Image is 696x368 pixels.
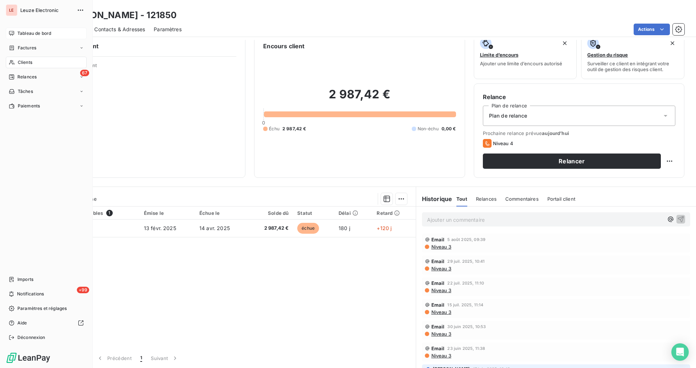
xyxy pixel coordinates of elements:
span: 180 j [339,225,350,231]
button: Gestion du risqueSurveiller ce client en intégrant votre outil de gestion des risques client. [581,33,684,79]
span: Tout [456,196,467,202]
div: Statut [297,210,330,216]
span: aujourd’hui [542,130,569,136]
span: Tableau de bord [17,30,51,37]
span: Portail client [547,196,575,202]
h6: Encours client [263,42,304,50]
div: Open Intercom Messenger [671,343,689,361]
span: Propriétés Client [58,62,236,73]
span: +99 [77,287,89,293]
img: Logo LeanPay [6,352,51,364]
span: Tâches [18,88,33,95]
span: 67 [80,70,89,76]
button: Suivant [146,351,183,366]
span: Email [431,258,445,264]
span: 30 juin 2025, 10:53 [447,324,486,329]
span: Surveiller ce client en intégrant votre outil de gestion des risques client. [587,61,678,72]
h6: Informations client [44,42,236,50]
div: Émise le [144,210,191,216]
span: Relances [17,74,37,80]
span: échue [297,223,319,234]
span: 23 juin 2025, 11:38 [447,346,485,351]
h6: Relance [483,93,675,101]
span: 0,00 € [442,126,456,132]
span: 14 avr. 2025 [199,225,230,231]
a: 67Relances [6,71,87,83]
span: Notifications [17,291,44,297]
h3: [PERSON_NAME] - 121850 [64,9,177,22]
div: Échue le [199,210,244,216]
span: Niveau 3 [431,309,451,315]
button: Actions [634,24,670,35]
a: Aide [6,317,87,329]
span: Aide [17,320,27,326]
span: 2 987,42 € [252,225,289,232]
span: Déconnexion [17,334,45,341]
span: Email [431,280,445,286]
span: Imports [17,276,33,283]
span: 13 févr. 2025 [144,225,176,231]
div: LE [6,4,17,16]
h2: 2 987,42 € [263,87,456,109]
span: Limite d’encours [480,52,518,58]
span: Paramètres [154,26,182,33]
span: Contacts & Adresses [94,26,145,33]
span: Factures [18,45,36,51]
a: Paramètres et réglages [6,303,87,314]
button: Relancer [483,154,661,169]
span: Paiements [18,103,40,109]
span: Clients [18,59,32,66]
a: Paiements [6,100,87,112]
span: 5 août 2025, 09:39 [447,237,485,242]
span: +120 j [377,225,391,231]
span: 1 [140,355,142,362]
span: Niveau 3 [431,331,451,337]
span: Prochaine relance prévue [483,130,675,136]
span: Commentaires [505,196,539,202]
span: Niveau 4 [493,140,513,146]
a: Tableau de bord [6,28,87,39]
a: Tâches [6,86,87,97]
span: Niveau 3 [431,287,451,293]
button: 1 [136,351,146,366]
span: Email [431,302,445,308]
span: Ajouter une limite d’encours autorisé [480,61,562,66]
button: Précédent [92,351,136,366]
span: Paramètres et réglages [17,305,67,312]
h6: Historique [416,195,452,203]
span: 2 987,42 € [282,126,306,132]
span: 0 [262,120,265,126]
span: Niveau 3 [431,244,451,250]
span: 29 juil. 2025, 10:41 [447,259,485,263]
span: Plan de relance [489,112,527,119]
span: Leuze Electronic [20,7,72,13]
span: Échu [269,126,279,132]
div: Délai [339,210,368,216]
span: 22 juil. 2025, 11:10 [447,281,484,285]
div: Solde dû [252,210,289,216]
span: 1 [106,210,113,216]
span: Relances [476,196,497,202]
span: Gestion du risque [587,52,628,58]
span: Non-échu [418,126,439,132]
span: 15 juil. 2025, 11:14 [447,303,483,307]
button: Limite d’encoursAjouter une limite d’encours autorisé [474,33,577,79]
a: Clients [6,57,87,68]
a: Imports [6,274,87,285]
span: Niveau 3 [431,353,451,359]
span: Email [431,237,445,242]
span: Niveau 3 [431,266,451,271]
div: Pièces comptables [58,210,135,216]
span: Email [431,345,445,351]
div: Retard [377,210,411,216]
span: Email [431,324,445,330]
a: Factures [6,42,87,54]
